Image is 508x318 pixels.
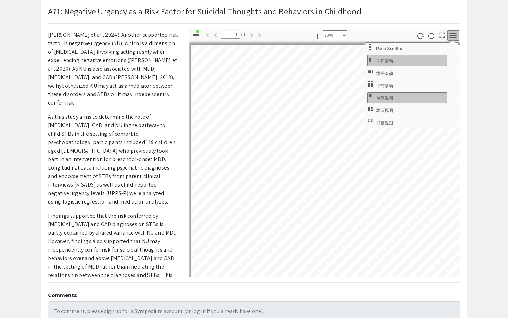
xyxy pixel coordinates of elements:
span: 单页视图 [376,96,394,101]
span: 双页视图 [376,108,394,113]
button: 平铺滚动 [367,80,447,91]
button: 顺时针旋转 [415,30,427,41]
input: 页面 [221,31,240,39]
button: 下一页 [246,30,258,40]
button: 水平滚动 [367,67,447,78]
button: 书籍视图 [367,117,447,128]
span: 水平滚动 [376,71,394,76]
h2: Comments [48,292,460,299]
button: 转到最后一页 [254,30,266,40]
button: 单页视图 [367,92,447,103]
button: 放大 [312,30,323,41]
span: 使用页面滚动 [376,46,405,51]
p: A71: Negative Urgency as a Risk Factor for Suicidal Thoughts and Behaviors in Childhood [48,5,361,18]
p: Findings supported that the risk conferred by [MEDICAL_DATA] and GAD diagnoses on STBs is partly ... [48,212,178,305]
iframe: Chat [5,286,30,313]
select: 缩放 [323,30,347,40]
button: 切换到演示模式 [436,29,448,40]
span: 垂直滚动 [376,59,394,64]
button: 逆时针旋转 [425,30,437,41]
button: 转到第一页 [201,30,213,40]
span: / 1 [240,31,246,39]
button: 工具 [447,30,459,41]
button: 上一页 [210,30,222,40]
p: As this study aims to determine the role of [MEDICAL_DATA], GAD, and NU in the pathway to child S... [48,113,178,206]
span: 书籍视图 [376,120,394,125]
button: 垂直滚动 [367,55,447,66]
button: Page Scrolling [367,43,447,54]
button: 切换侧栏（文档所含的大纲/附件/图层） [190,30,202,41]
button: 双页视图 [367,105,447,116]
span: 平铺滚动 [376,83,394,88]
button: 缩小 [301,30,313,41]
